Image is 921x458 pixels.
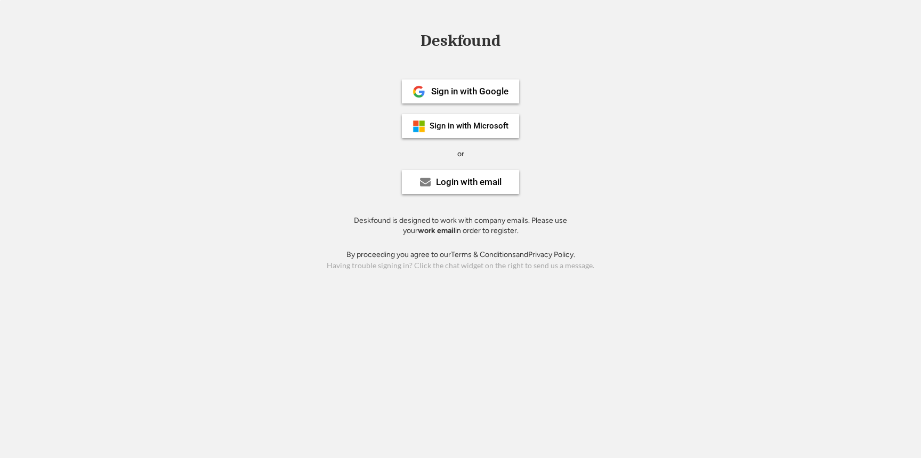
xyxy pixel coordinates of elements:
[457,149,464,159] div: or
[341,215,580,236] div: Deskfound is designed to work with company emails. Please use your in order to register.
[528,250,575,259] a: Privacy Policy.
[431,87,508,96] div: Sign in with Google
[418,226,455,235] strong: work email
[451,250,516,259] a: Terms & Conditions
[346,250,575,260] div: By proceeding you agree to our and
[413,85,425,98] img: 1024px-Google__G__Logo.svg.png
[415,33,506,49] div: Deskfound
[413,120,425,133] img: ms-symbollockup_mssymbol_19.png
[436,178,502,187] div: Login with email
[430,122,508,130] div: Sign in with Microsoft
